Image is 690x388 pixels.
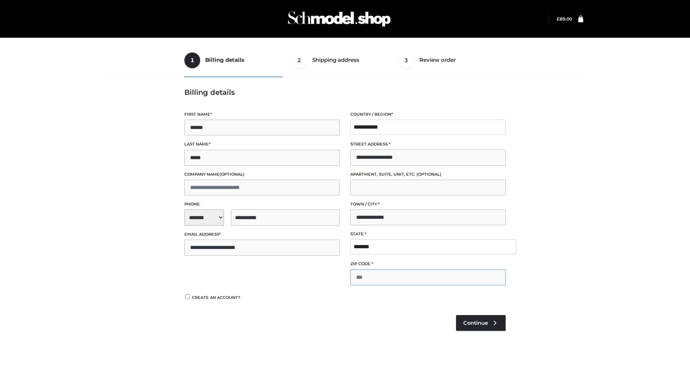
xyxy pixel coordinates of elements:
h3: Billing details [184,88,506,97]
bdi: 89.00 [557,16,572,22]
label: Country / Region [350,111,506,118]
label: Apartment, suite, unit, etc. [350,171,506,178]
label: State [350,231,506,237]
label: Town / City [350,201,506,208]
label: Street address [350,141,506,148]
input: Create an account? [184,294,191,299]
span: (optional) [220,172,244,177]
img: Schmodel Admin 964 [285,5,393,33]
a: Continue [456,315,506,331]
a: £89.00 [557,16,572,22]
label: First name [184,111,340,118]
label: Last name [184,141,340,148]
label: ZIP Code [350,260,506,267]
span: (optional) [417,172,441,177]
label: Phone [184,201,340,208]
span: £ [557,16,560,22]
label: Email address [184,231,340,238]
label: Company name [184,171,340,178]
span: Continue [463,320,488,326]
span: Create an account? [192,295,240,300]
